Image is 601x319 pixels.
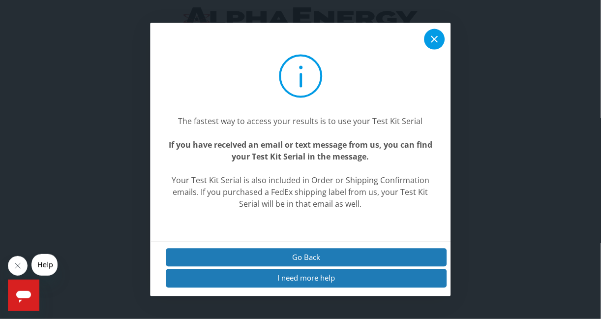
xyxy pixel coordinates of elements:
[166,139,435,163] center: If you have received an email or text message from us, you can find your Test Kit Serial in the m...
[8,256,28,276] iframe: Close message
[166,175,435,210] center: Your Test Kit Serial is also included in Order or Shipping Confirmation emails. If you purchased ...
[166,249,447,267] button: Go Back
[166,116,435,128] center: The fastest way to access your results is to use your Test Kit Serial
[31,254,58,276] iframe: Message from company
[8,280,39,311] iframe: Button to launch messaging window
